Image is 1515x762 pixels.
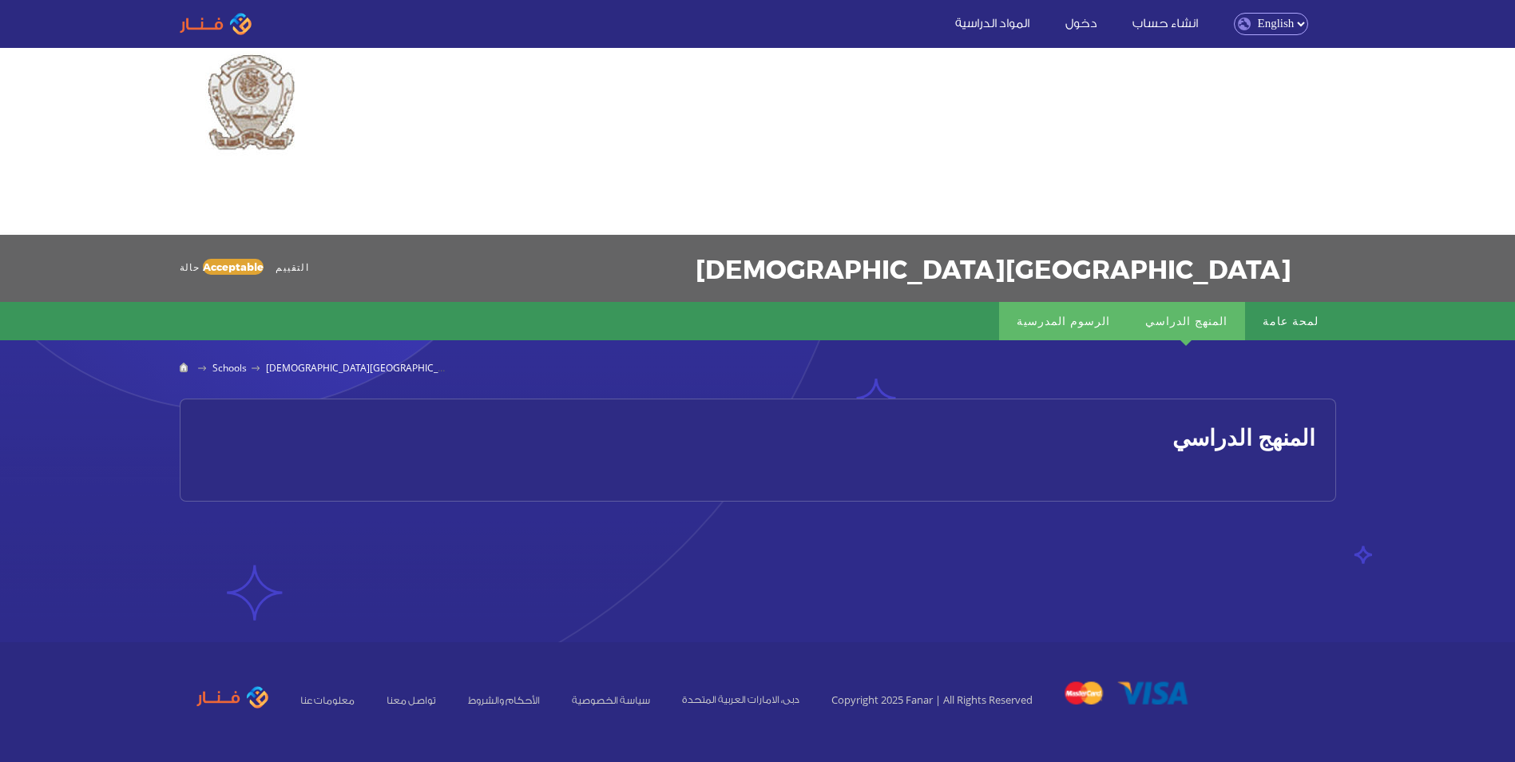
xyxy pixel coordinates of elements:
a: Home [180,363,193,375]
a: تواصل معنا [387,695,436,706]
a: دخول [1049,14,1113,30]
a: معلومات عنا [300,695,355,706]
span: [DEMOGRAPHIC_DATA][GEOGRAPHIC_DATA] [266,361,465,375]
span: التقييم [276,252,308,281]
a: Schools [212,361,247,375]
span: Copyright 2025 Fanar | All Rights Reserved [831,681,1033,708]
span: دبى، الامارات العربية المتحدة [666,681,815,708]
a: المواد الدراسية [939,14,1045,30]
a: الرسوم المدرسية [999,302,1128,340]
a: المنهج الدراسي [1128,302,1245,340]
div: Acceptable [203,259,264,275]
span: حالة [180,261,200,272]
h1: [DEMOGRAPHIC_DATA][GEOGRAPHIC_DATA] [447,254,1291,283]
a: الأحكام والشروط [468,695,540,706]
h2: المنهج الدراسي [200,419,1315,455]
img: language.png [1238,18,1251,30]
a: سياسة الخصوصية [572,695,650,706]
a: لمحة عامة [1245,302,1336,340]
a: انشاء حساب [1116,14,1214,30]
